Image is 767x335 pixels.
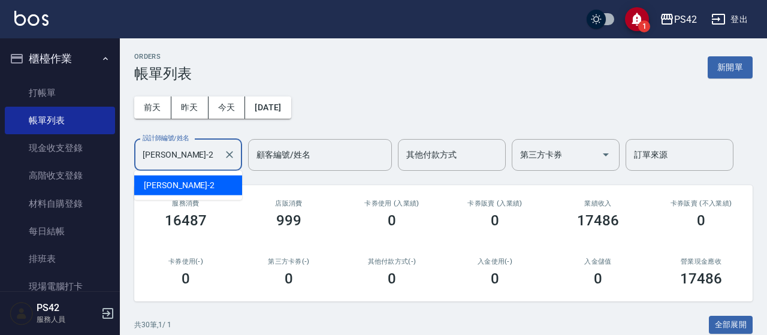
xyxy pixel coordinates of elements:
[561,200,635,207] h2: 業績收入
[664,258,738,265] h2: 營業現金應收
[594,270,602,287] h3: 0
[143,134,189,143] label: 設計師編號/姓名
[144,179,215,192] span: [PERSON_NAME] -2
[149,200,223,207] h3: 服務消費
[5,134,115,162] a: 現金收支登錄
[134,65,192,82] h3: 帳單列表
[209,96,246,119] button: 今天
[561,258,635,265] h2: 入金儲值
[706,8,753,31] button: 登出
[458,258,532,265] h2: 入金使用(-)
[171,96,209,119] button: 昨天
[388,212,396,229] h3: 0
[708,61,753,73] a: 新開單
[697,212,705,229] h3: 0
[37,314,98,325] p: 服務人員
[5,245,115,273] a: 排班表
[134,96,171,119] button: 前天
[5,190,115,218] a: 材料自購登錄
[134,319,171,330] p: 共 30 筆, 1 / 1
[5,79,115,107] a: 打帳單
[491,270,499,287] h3: 0
[5,273,115,300] a: 現場電腦打卡
[625,7,649,31] button: save
[5,218,115,245] a: 每日結帳
[285,270,293,287] h3: 0
[596,145,615,164] button: Open
[165,212,207,229] h3: 16487
[221,146,238,163] button: Clear
[10,301,34,325] img: Person
[674,12,697,27] div: PS42
[388,270,396,287] h3: 0
[5,107,115,134] a: 帳單列表
[252,258,326,265] h2: 第三方卡券(-)
[5,162,115,189] a: 高階收支登錄
[134,53,192,61] h2: ORDERS
[491,212,499,229] h3: 0
[276,212,301,229] h3: 999
[664,200,738,207] h2: 卡券販賣 (不入業績)
[5,43,115,74] button: 櫃檯作業
[655,7,702,32] button: PS42
[355,200,429,207] h2: 卡券使用 (入業績)
[680,270,722,287] h3: 17486
[577,212,619,229] h3: 17486
[14,11,49,26] img: Logo
[252,200,326,207] h2: 店販消費
[245,96,291,119] button: [DATE]
[149,258,223,265] h2: 卡券使用(-)
[708,56,753,79] button: 新開單
[37,302,98,314] h5: PS42
[355,258,429,265] h2: 其他付款方式(-)
[182,270,190,287] h3: 0
[638,20,650,32] span: 1
[709,316,753,334] button: 全部展開
[458,200,532,207] h2: 卡券販賣 (入業績)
